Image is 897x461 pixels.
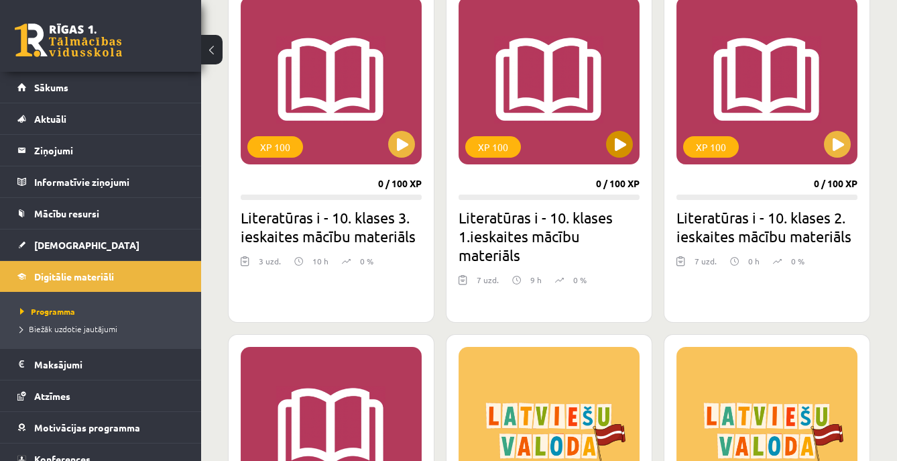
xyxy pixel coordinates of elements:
span: Biežāk uzdotie jautājumi [20,323,117,334]
h2: Literatūras i - 10. klases 2. ieskaites mācību materiāls [676,208,857,246]
span: Motivācijas programma [34,421,140,433]
a: Biežāk uzdotie jautājumi [20,323,188,335]
span: Aktuāli [34,113,66,125]
a: Programma [20,305,188,317]
p: 0 % [360,255,373,267]
a: Ziņojumi [17,135,184,166]
div: XP 100 [683,136,739,158]
div: 7 uzd. [477,274,499,294]
div: 3 uzd. [259,255,281,275]
a: Atzīmes [17,380,184,411]
p: 9 h [530,274,542,286]
legend: Maksājumi [34,349,184,380]
a: Maksājumi [17,349,184,380]
span: Sākums [34,81,68,93]
div: XP 100 [247,136,303,158]
a: Sākums [17,72,184,103]
span: Digitālie materiāli [34,270,114,283]
a: Motivācijas programma [17,412,184,443]
a: Digitālie materiāli [17,261,184,292]
a: Rīgas 1. Tālmācības vidusskola [15,23,122,57]
a: Aktuāli [17,103,184,134]
a: Informatīvie ziņojumi [17,166,184,197]
p: 0 h [748,255,760,267]
p: 0 % [791,255,804,267]
legend: Ziņojumi [34,135,184,166]
span: Programma [20,306,75,317]
p: 10 h [312,255,328,267]
div: 7 uzd. [695,255,717,275]
span: Atzīmes [34,390,70,402]
h2: Literatūras i - 10. klases 1.ieskaites mācību materiāls [459,208,640,264]
a: [DEMOGRAPHIC_DATA] [17,229,184,260]
h2: Literatūras i - 10. klases 3. ieskaites mācību materiāls [241,208,422,246]
div: XP 100 [465,136,521,158]
legend: Informatīvie ziņojumi [34,166,184,197]
a: Mācību resursi [17,198,184,229]
span: [DEMOGRAPHIC_DATA] [34,239,139,251]
p: 0 % [573,274,587,286]
span: Mācību resursi [34,207,99,219]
